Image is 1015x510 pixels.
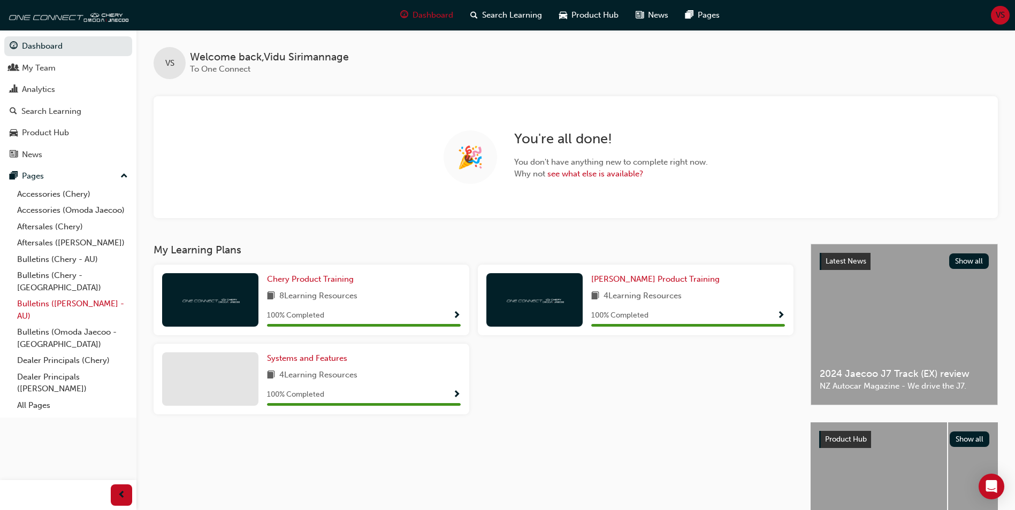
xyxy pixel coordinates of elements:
span: pages-icon [685,9,693,22]
button: Show all [949,253,989,269]
button: Show all [950,431,990,447]
a: Accessories (Omoda Jaecoo) [13,202,132,219]
a: guage-iconDashboard [392,4,462,26]
span: 🎉 [457,151,484,164]
span: News [648,9,668,21]
span: Chery Product Training [267,274,354,284]
span: 100 % Completed [267,310,324,322]
a: Chery Product Training [267,273,358,285]
img: oneconnect [505,295,564,305]
a: Bulletins (Chery - [GEOGRAPHIC_DATA]) [13,267,132,296]
span: 100 % Completed [267,389,324,401]
button: Show Progress [453,388,461,401]
button: Show Progress [777,309,785,322]
img: oneconnect [5,4,128,26]
span: Welcome back , Vidu Sirimannage [190,51,349,64]
span: Show Progress [453,390,461,400]
button: Pages [4,166,132,186]
a: News [4,145,132,165]
span: 4 Learning Resources [604,290,682,303]
span: people-icon [10,64,18,73]
a: Search Learning [4,102,132,121]
span: news-icon [636,9,644,22]
span: car-icon [559,9,567,22]
span: Show Progress [777,311,785,321]
span: To One Connect [190,64,250,74]
span: pages-icon [10,172,18,181]
a: car-iconProduct Hub [551,4,627,26]
a: Product HubShow all [819,431,989,448]
span: 8 Learning Resources [279,290,357,303]
span: Product Hub [571,9,619,21]
span: Pages [698,9,720,21]
a: Aftersales (Chery) [13,219,132,235]
a: All Pages [13,397,132,414]
span: You don't have anything new to complete right now. [514,156,708,168]
span: VS [996,9,1005,21]
a: Accessories (Chery) [13,186,132,203]
span: book-icon [267,290,275,303]
a: [PERSON_NAME] Product Training [591,273,724,285]
span: chart-icon [10,85,18,95]
div: News [22,149,42,161]
span: NZ Autocar Magazine - We drive the J7. [820,380,989,392]
a: Latest NewsShow all2024 Jaecoo J7 Track (EX) reviewNZ Autocar Magazine - We drive the J7. [811,244,998,405]
a: Bulletins (Chery - AU) [13,251,132,268]
h2: You're all done! [514,130,708,148]
a: pages-iconPages [677,4,728,26]
a: Dealer Principals ([PERSON_NAME]) [13,369,132,397]
a: Aftersales ([PERSON_NAME]) [13,235,132,251]
a: My Team [4,58,132,78]
img: oneconnect [181,295,240,305]
span: 2024 Jaecoo J7 Track (EX) review [820,368,989,380]
span: car-icon [10,128,18,138]
span: guage-icon [400,9,408,22]
span: Search Learning [482,9,542,21]
span: book-icon [591,290,599,303]
div: Analytics [22,83,55,96]
a: Systems and Features [267,352,352,365]
span: VS [165,57,174,69]
a: Dealer Principals (Chery) [13,352,132,369]
a: Analytics [4,80,132,99]
span: Dashboard [413,9,453,21]
button: DashboardMy TeamAnalyticsSearch LearningProduct HubNews [4,34,132,166]
div: My Team [22,62,56,74]
div: Search Learning [21,105,81,118]
span: Show Progress [453,311,461,321]
a: search-iconSearch Learning [462,4,551,26]
a: Product Hub [4,123,132,143]
a: see what else is available? [547,169,643,179]
button: VS [991,6,1010,25]
span: Why not [514,168,708,180]
span: Latest News [826,257,866,266]
span: 100 % Completed [591,310,648,322]
span: up-icon [120,169,128,183]
a: news-iconNews [627,4,677,26]
div: Pages [22,170,44,182]
div: Product Hub [22,127,69,139]
span: 4 Learning Resources [279,369,357,382]
button: Show Progress [453,309,461,322]
a: Bulletins ([PERSON_NAME] - AU) [13,296,132,324]
span: [PERSON_NAME] Product Training [591,274,720,284]
a: Bulletins (Omoda Jaecoo - [GEOGRAPHIC_DATA]) [13,324,132,352]
span: search-icon [10,107,17,117]
span: search-icon [470,9,478,22]
span: prev-icon [118,489,126,502]
span: guage-icon [10,42,18,51]
a: Latest NewsShow all [820,253,989,270]
span: book-icon [267,369,275,382]
h3: My Learning Plans [154,244,793,256]
div: Open Intercom Messenger [979,474,1004,499]
a: Dashboard [4,36,132,56]
span: news-icon [10,150,18,160]
span: Systems and Features [267,353,347,363]
span: Product Hub [825,435,867,444]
